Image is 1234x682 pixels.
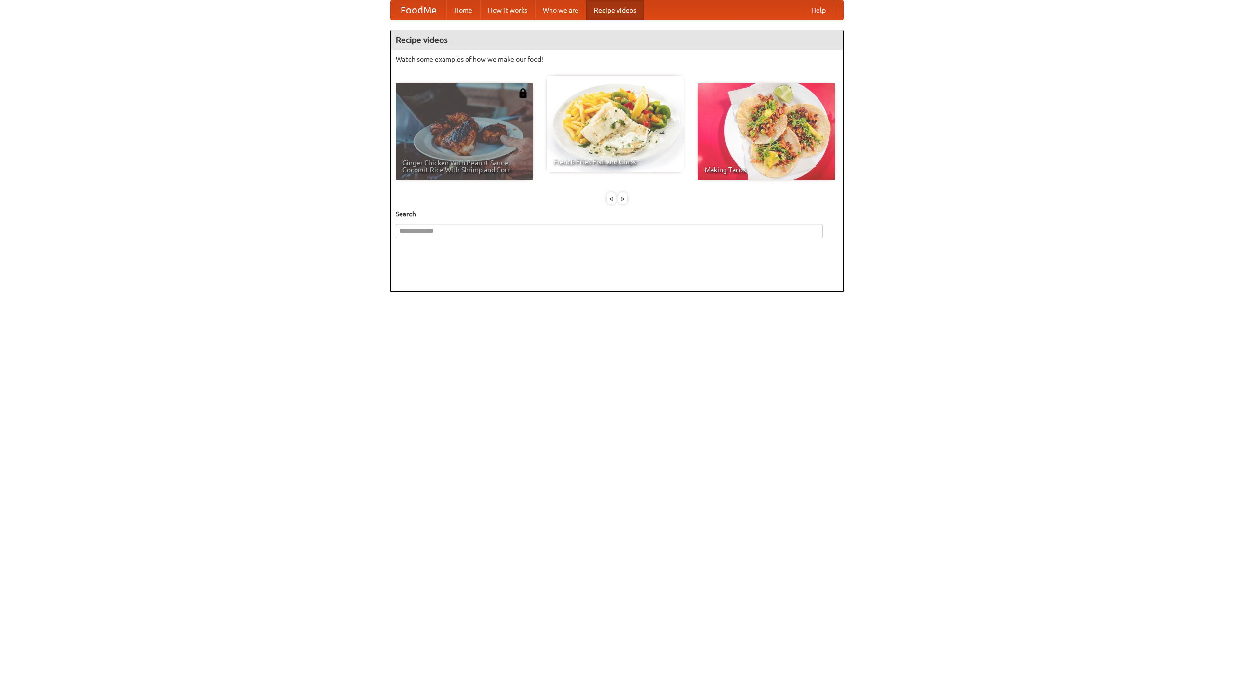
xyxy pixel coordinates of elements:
h4: Recipe videos [391,30,843,50]
div: « [607,192,616,204]
span: French Fries Fish and Chips [553,159,677,165]
p: Watch some examples of how we make our food! [396,54,838,64]
div: » [618,192,627,204]
a: Recipe videos [586,0,644,20]
span: Making Tacos [705,166,828,173]
a: Help [804,0,833,20]
img: 483408.png [518,88,528,98]
a: Making Tacos [698,83,835,180]
a: How it works [480,0,535,20]
h5: Search [396,209,838,219]
a: Who we are [535,0,586,20]
a: FoodMe [391,0,446,20]
a: Home [446,0,480,20]
a: French Fries Fish and Chips [547,76,684,172]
